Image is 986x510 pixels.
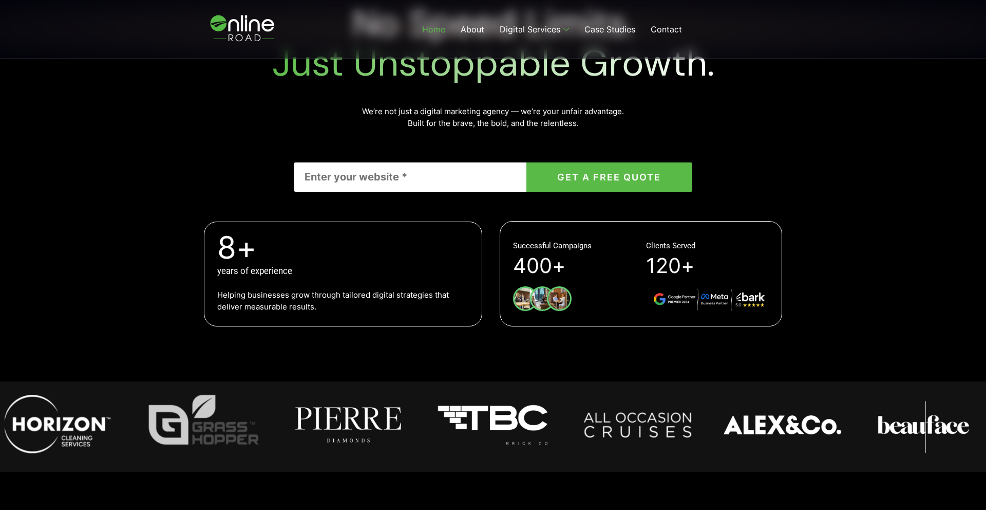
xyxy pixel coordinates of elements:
[414,9,453,50] a: Home
[200,4,786,83] h2: No Speed Limits.
[513,240,592,252] p: Successful Campaigns
[217,267,469,276] h5: years of experience
[217,232,236,263] span: 8
[577,9,643,50] a: Case Studies
[579,392,696,462] div: 6 / 14
[453,9,492,50] a: About
[294,162,526,192] input: Enter your website *
[290,392,407,458] img: Pierre Logo
[868,392,986,458] img: 26
[294,162,692,192] form: Contact form
[272,39,714,87] span: Just Unstoppable Growth.
[724,415,841,438] div: 7 / 14
[724,415,841,434] img: ALEX_Co-logo-1
[434,392,552,462] div: 5 / 14
[145,392,262,458] img: 55
[294,105,692,130] p: We’re not just a digital marketing agency — we’re your unfair advantage. Built for the brave, the...
[217,288,469,313] p: Helping businesses grow through tailored digital strategies that deliver measurable results.
[646,240,695,252] p: Clients Served
[492,9,577,50] a: Digital Services
[145,392,262,462] div: 3 / 14
[290,392,407,462] div: 4 / 14
[552,256,565,276] span: +
[868,392,986,462] div: 8 / 14
[643,9,690,50] a: Contact
[681,256,694,276] span: +
[579,392,696,458] img: All Occasion Cruises Logo
[526,162,692,192] button: GET A FREE QUOTE
[434,392,552,458] img: Tangara Birck
[646,256,681,276] span: 120
[513,256,552,276] span: 400
[236,232,469,263] span: +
